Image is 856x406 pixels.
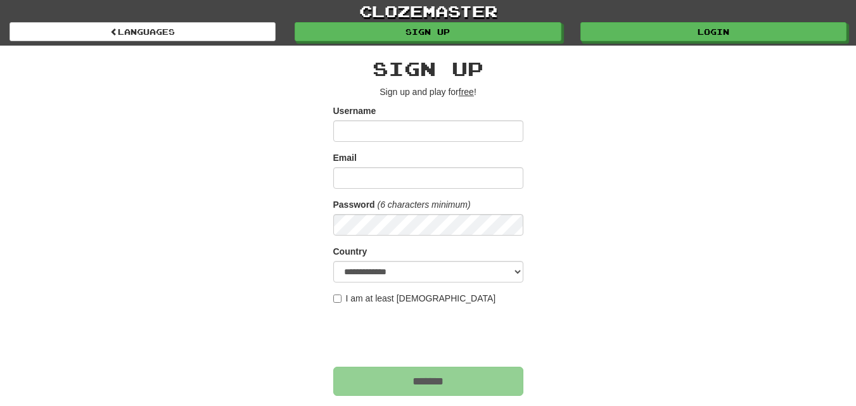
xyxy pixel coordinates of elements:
[333,105,376,117] label: Username
[333,295,342,303] input: I am at least [DEMOGRAPHIC_DATA]
[333,151,357,164] label: Email
[333,245,367,258] label: Country
[580,22,846,41] a: Login
[295,22,561,41] a: Sign up
[333,292,496,305] label: I am at least [DEMOGRAPHIC_DATA]
[333,198,375,211] label: Password
[459,87,474,97] u: free
[333,86,523,98] p: Sign up and play for !
[333,311,526,360] iframe: reCAPTCHA
[10,22,276,41] a: Languages
[378,200,471,210] em: (6 characters minimum)
[333,58,523,79] h2: Sign up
